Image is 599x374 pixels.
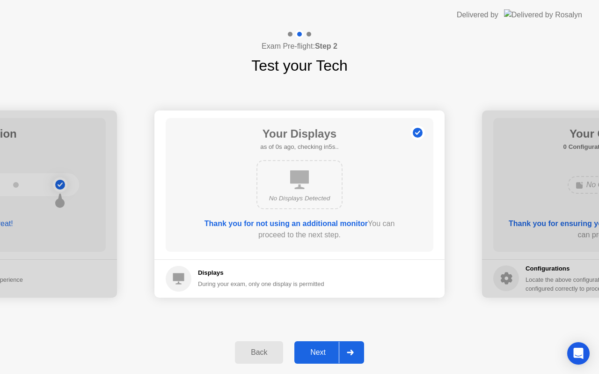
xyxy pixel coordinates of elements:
h4: Exam Pre-flight: [262,41,337,52]
button: Back [235,341,283,364]
b: Thank you for not using an additional monitor [205,220,368,227]
div: Delivered by [457,9,498,21]
div: You can proceed to the next step. [192,218,407,241]
div: Back [238,348,280,357]
div: Next [297,348,339,357]
h1: Test your Tech [251,54,348,77]
h1: Your Displays [260,125,338,142]
button: Next [294,341,364,364]
h5: Displays [198,268,324,278]
div: Open Intercom Messenger [567,342,590,365]
div: During your exam, only one display is permitted [198,279,324,288]
img: Delivered by Rosalyn [504,9,582,20]
b: Step 2 [315,42,337,50]
h5: as of 0s ago, checking in5s.. [260,142,338,152]
div: No Displays Detected [265,194,334,203]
